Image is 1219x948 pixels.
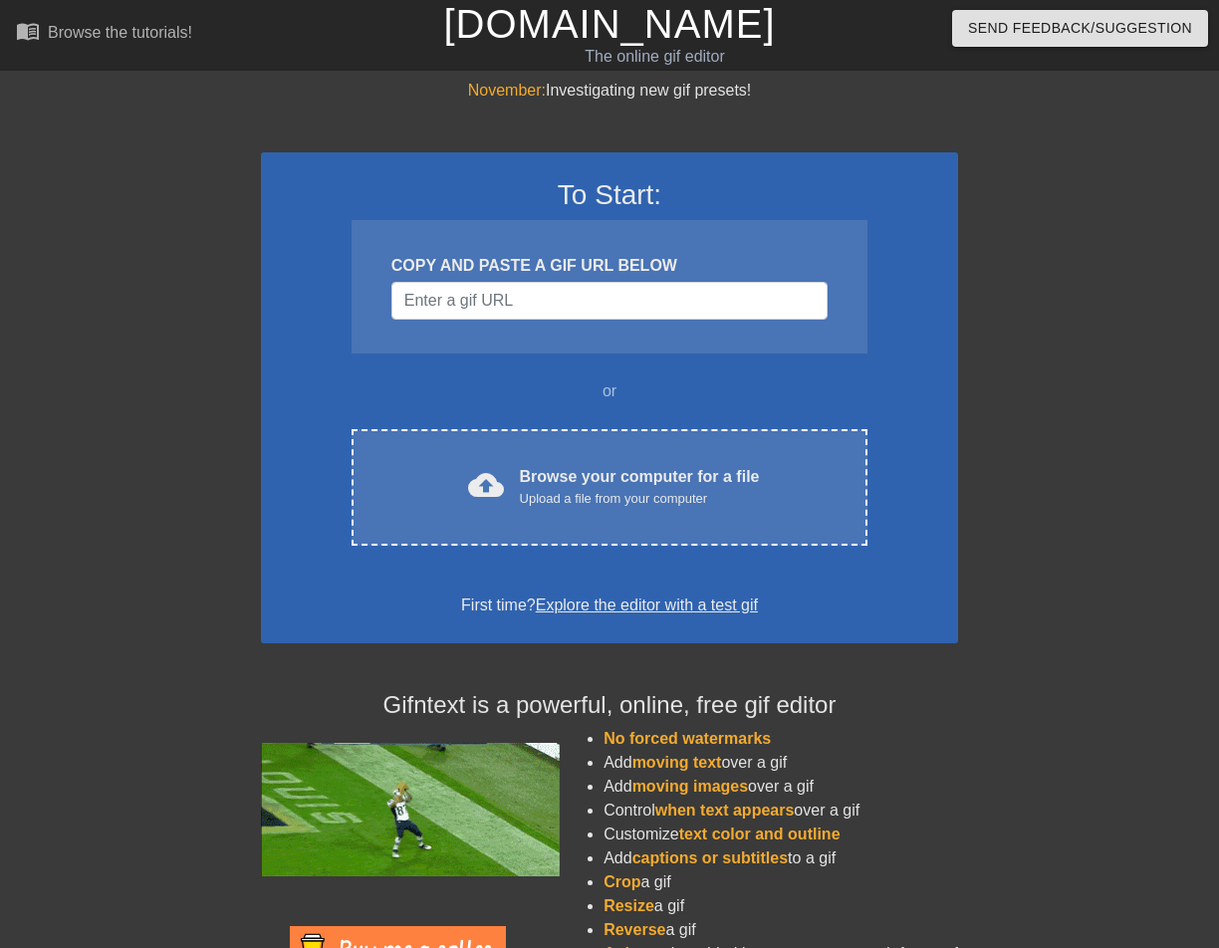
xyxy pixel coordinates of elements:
div: Browse the tutorials! [48,24,192,41]
li: a gif [604,870,958,894]
a: Browse the tutorials! [16,19,192,50]
h3: To Start: [287,178,932,212]
div: COPY AND PASTE A GIF URL BELOW [391,254,828,278]
h4: Gifntext is a powerful, online, free gif editor [261,691,958,720]
li: Add over a gif [604,775,958,799]
span: Crop [604,873,640,890]
div: Browse your computer for a file [520,465,760,509]
div: Investigating new gif presets! [261,79,958,103]
span: Resize [604,897,654,914]
li: Customize [604,823,958,846]
button: Send Feedback/Suggestion [952,10,1208,47]
input: Username [391,282,828,320]
div: Upload a file from your computer [520,489,760,509]
span: November: [468,82,546,99]
a: [DOMAIN_NAME] [443,2,775,46]
span: Send Feedback/Suggestion [968,16,1192,41]
a: Explore the editor with a test gif [536,596,758,613]
span: moving text [632,754,722,771]
li: Add over a gif [604,751,958,775]
span: captions or subtitles [632,849,788,866]
li: a gif [604,894,958,918]
span: Reverse [604,921,665,938]
span: text color and outline [679,826,841,842]
div: or [313,379,906,403]
span: No forced watermarks [604,730,771,747]
span: when text appears [655,802,795,819]
span: menu_book [16,19,40,43]
li: a gif [604,918,958,942]
li: Add to a gif [604,846,958,870]
span: cloud_upload [468,467,504,503]
span: moving images [632,778,748,795]
li: Control over a gif [604,799,958,823]
div: First time? [287,593,932,617]
div: The online gif editor [416,45,893,69]
img: football_small.gif [261,743,560,876]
